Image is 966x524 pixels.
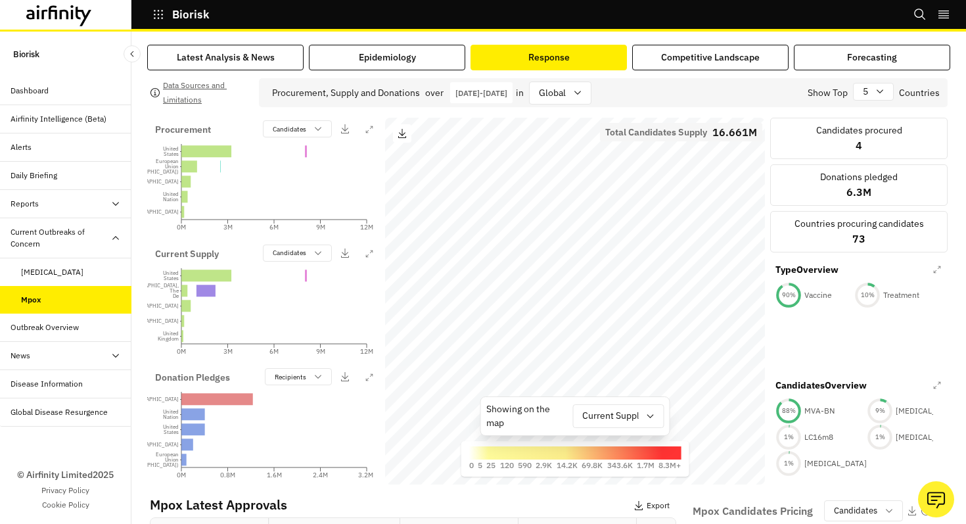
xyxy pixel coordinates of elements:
[152,3,210,26] button: Biorisk
[918,481,954,517] button: Ask our analysts
[163,191,179,197] tspan: United
[163,196,179,202] tspan: Nation
[528,51,570,64] div: Response
[11,406,108,418] div: Global Disease Resurgence
[852,231,865,247] p: 73
[156,158,179,164] tspan: European
[358,471,373,479] tspan: 3.2M
[163,330,179,337] tspan: United
[173,293,179,299] tspan: De
[17,468,114,482] p: © Airfinity Limited 2025
[124,45,141,62] button: Close Sidebar
[275,372,306,382] p: Recipients
[11,322,79,333] div: Outbreak Overview
[13,42,39,66] p: Biorisk
[267,471,282,479] tspan: 1.6M
[816,124,902,137] p: Candidates procured
[712,128,757,137] p: 16.661M
[469,460,474,471] p: 0
[518,460,532,471] p: 590
[11,85,49,97] div: Dashboard
[486,460,495,471] p: 25
[360,223,373,231] tspan: 12M
[164,275,179,281] tspan: States
[500,460,514,471] p: 120
[163,424,179,431] tspan: United
[385,118,765,485] canvas: Map
[804,405,835,417] p: MVA-BN
[223,347,233,356] tspan: 3M
[163,270,179,276] tspan: United
[633,495,670,516] button: Export
[126,442,179,448] tspan: [GEOGRAPHIC_DATA]
[155,371,230,385] p: Donation Pledges
[122,168,179,175] tspan: ([GEOGRAPHIC_DATA])
[478,460,482,471] p: 5
[163,145,179,152] tspan: United
[177,51,275,64] div: Latest Analysis & News
[637,460,655,471] p: 1.7M
[854,291,881,300] div: 10 %
[847,51,897,64] div: Forecasting
[775,379,867,393] p: Candidates Overview
[867,433,893,442] div: 1 %
[486,402,565,430] p: Showing on the map
[450,82,513,103] button: Interact with the calendar and add the check-in date for your trip.
[316,347,325,356] tspan: 9M
[360,347,373,356] tspan: 12M
[316,223,325,231] tspan: 9M
[804,289,832,301] p: Vaccine
[804,431,833,443] p: LC16m8
[126,396,179,403] tspan: [GEOGRAPHIC_DATA]
[425,86,444,100] p: over
[359,51,416,64] div: Epidemiology
[273,124,306,134] p: Candidates
[557,460,578,471] p: 14.2K
[273,248,306,258] p: Candidates
[867,406,893,416] div: 9 %
[126,302,179,309] tspan: [GEOGRAPHIC_DATA]
[165,163,179,170] tspan: Union
[455,88,507,98] p: [DATE] - [DATE]
[164,429,179,436] tspan: States
[122,462,179,469] tspan: ([GEOGRAPHIC_DATA])
[11,170,57,181] div: Daily Briefing
[163,414,179,421] tspan: Nation
[11,378,83,390] div: Disease Information
[126,178,179,185] tspan: [GEOGRAPHIC_DATA]
[661,51,760,64] div: Competitive Landscape
[582,460,603,471] p: 69.8K
[170,287,179,294] tspan: The
[607,460,633,471] p: 343.6K
[172,9,210,20] p: Biorisk
[164,151,179,157] tspan: States
[775,263,839,277] p: Type Overview
[223,223,233,231] tspan: 3M
[896,431,958,443] p: [MEDICAL_DATA]
[21,294,41,306] div: Mpox
[883,289,919,301] p: Treatment
[269,223,279,231] tspan: 6M
[775,433,802,442] div: 1 %
[658,460,681,471] p: 8.3M+
[11,113,106,125] div: Airfinity Intelligence (Beta)
[775,406,802,416] div: 88 %
[124,282,179,289] tspan: [GEOGRAPHIC_DATA],
[820,170,898,184] p: Donations pledged
[156,452,179,458] tspan: European
[899,86,940,100] p: Countries
[11,226,110,250] div: Current Outbreaks of Concern
[846,184,871,200] p: 6.3M
[536,460,552,471] p: 2.9K
[150,495,676,515] p: Mpox Latest Approvals
[794,217,924,231] p: Countries procuring candidates
[913,3,927,26] button: Search
[693,503,813,519] p: Mpox Candidates Pricing
[42,499,89,511] a: Cookie Policy
[220,471,235,479] tspan: 0.8M
[155,247,219,262] p: Current Supply
[896,405,958,417] p: [MEDICAL_DATA]
[177,347,186,356] tspan: 0M
[158,335,179,342] tspan: Kingdom
[11,141,32,153] div: Alerts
